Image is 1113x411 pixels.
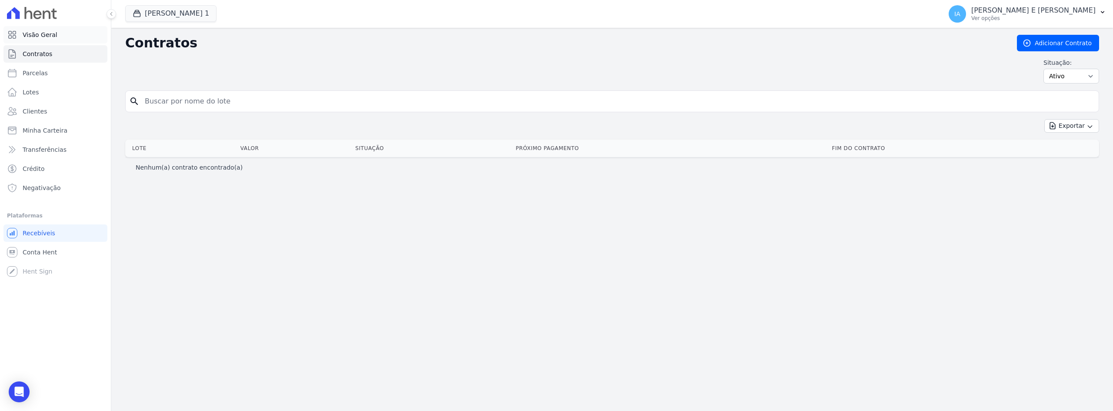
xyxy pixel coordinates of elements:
span: Crédito [23,164,45,173]
span: Recebíveis [23,229,55,237]
a: Recebíveis [3,224,107,242]
button: [PERSON_NAME] 1 [125,5,217,22]
span: Contratos [23,50,52,58]
span: Transferências [23,145,67,154]
a: Negativação [3,179,107,197]
span: Parcelas [23,69,48,77]
span: Clientes [23,107,47,116]
h2: Contratos [125,35,1003,51]
span: IA [954,11,960,17]
a: Parcelas [3,64,107,82]
p: Nenhum(a) contrato encontrado(a) [136,163,243,172]
div: Plataformas [7,211,104,221]
a: Transferências [3,141,107,158]
a: Contratos [3,45,107,63]
a: Clientes [3,103,107,120]
p: [PERSON_NAME] E [PERSON_NAME] [971,6,1096,15]
button: Exportar [1044,119,1099,133]
a: Crédito [3,160,107,177]
th: Próximo Pagamento [512,140,828,157]
a: Adicionar Contrato [1017,35,1099,51]
a: Conta Hent [3,244,107,261]
th: Valor [237,140,352,157]
a: Lotes [3,84,107,101]
span: Conta Hent [23,248,57,257]
span: Visão Geral [23,30,57,39]
a: Minha Carteira [3,122,107,139]
th: Lote [125,140,237,157]
span: Negativação [23,184,61,192]
th: Situação [352,140,512,157]
div: Open Intercom Messenger [9,381,30,402]
label: Situação: [1043,58,1099,67]
button: IA [PERSON_NAME] E [PERSON_NAME] Ver opções [942,2,1113,26]
span: Lotes [23,88,39,97]
i: search [129,96,140,107]
span: Minha Carteira [23,126,67,135]
p: Ver opções [971,15,1096,22]
a: Visão Geral [3,26,107,43]
th: Fim do Contrato [829,140,1099,157]
input: Buscar por nome do lote [140,93,1095,110]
